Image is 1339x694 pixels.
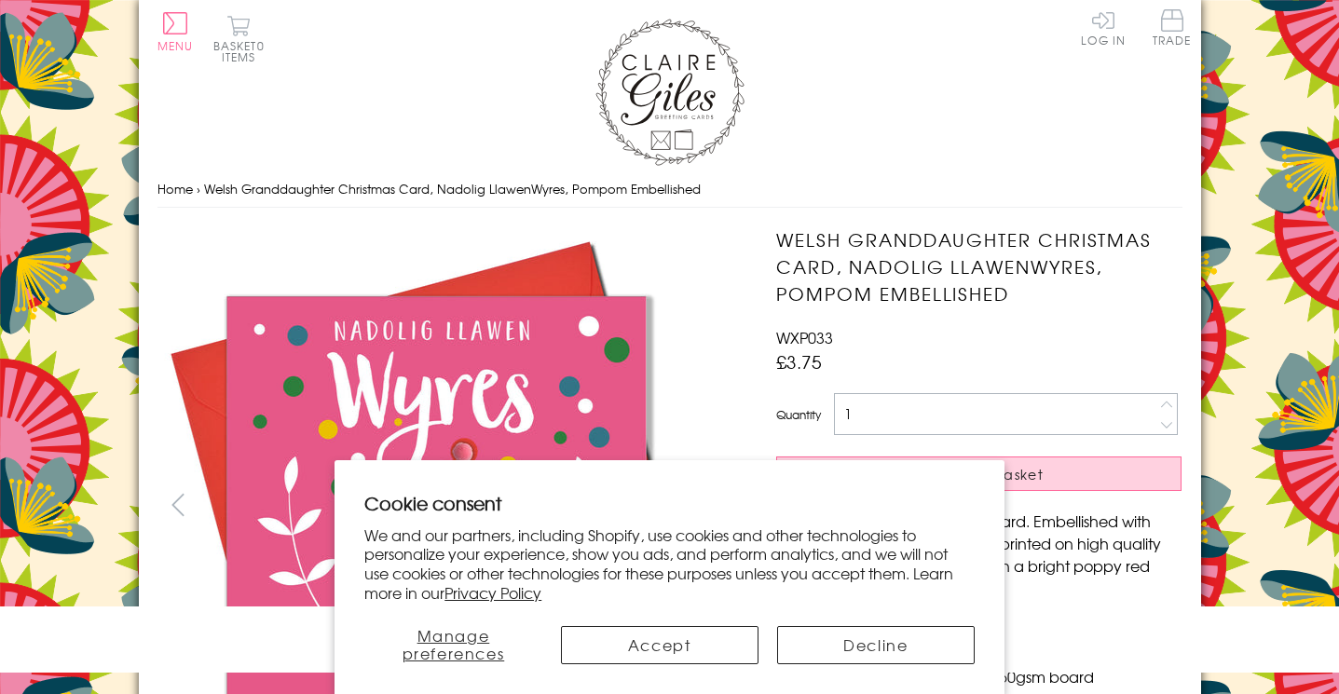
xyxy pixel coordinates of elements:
[1153,9,1192,49] a: Trade
[776,326,833,348] span: WXP033
[204,180,701,197] span: Welsh Granddaughter Christmas Card, Nadolig LlawenWyres, Pompom Embellished
[403,624,505,664] span: Manage preferences
[213,15,265,62] button: Basket0 items
[776,456,1182,491] button: Add to Basket
[157,180,193,197] a: Home
[364,525,975,603] p: We and our partners, including Shopify, use cookies and other technologies to personalize your ex...
[1081,9,1126,46] a: Log In
[777,626,975,664] button: Decline
[157,37,194,54] span: Menu
[776,226,1182,306] h1: Welsh Granddaughter Christmas Card, Nadolig LlawenWyres, Pompom Embellished
[561,626,758,664] button: Accept
[595,19,745,166] img: Claire Giles Greetings Cards
[157,170,1182,209] nav: breadcrumbs
[1153,9,1192,46] span: Trade
[776,348,822,374] span: £3.75
[157,483,199,525] button: prev
[444,581,541,604] a: Privacy Policy
[776,406,821,423] label: Quantity
[157,12,194,51] button: Menu
[222,37,265,65] span: 0 items
[364,626,541,664] button: Manage preferences
[197,180,200,197] span: ›
[364,490,975,516] h2: Cookie consent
